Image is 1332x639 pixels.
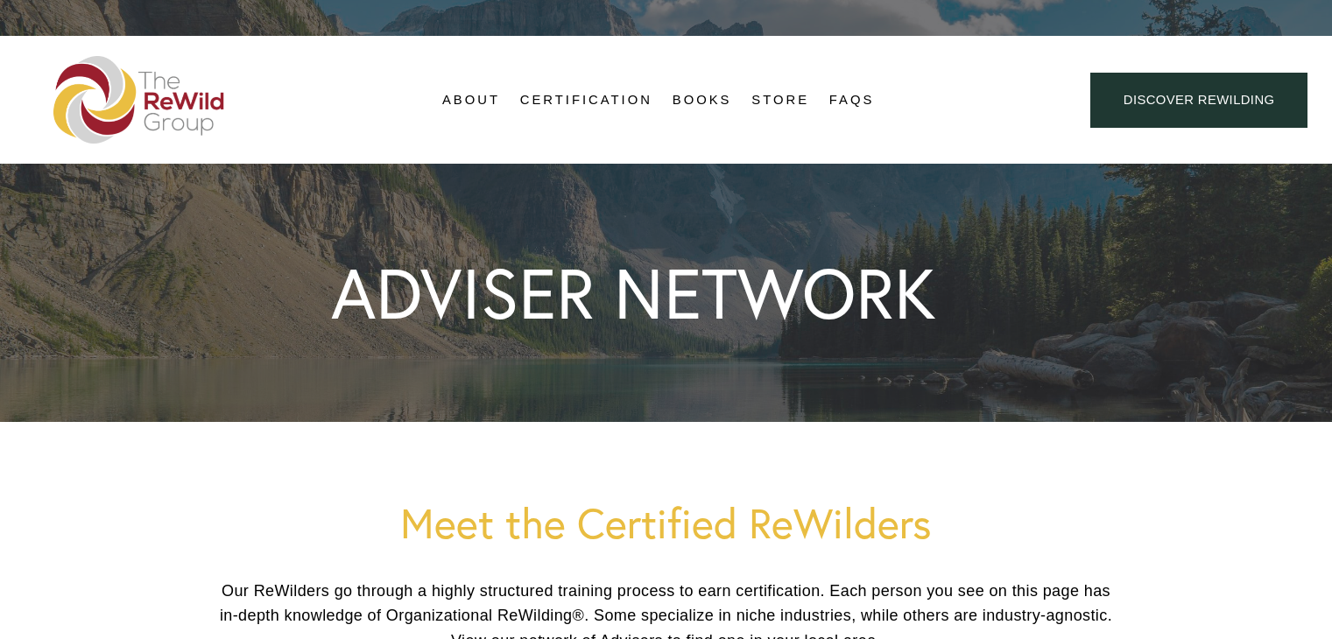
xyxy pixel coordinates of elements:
a: Discover ReWilding [1090,73,1307,128]
a: FAQs [829,87,875,113]
a: Certification [520,87,652,113]
h1: Meet the Certified ReWilders [220,500,1113,546]
a: About [442,87,500,113]
h1: ADVISER NETWORK [331,258,935,328]
img: The ReWild Group [53,56,225,144]
a: Books [673,87,732,113]
a: Store [751,87,809,113]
